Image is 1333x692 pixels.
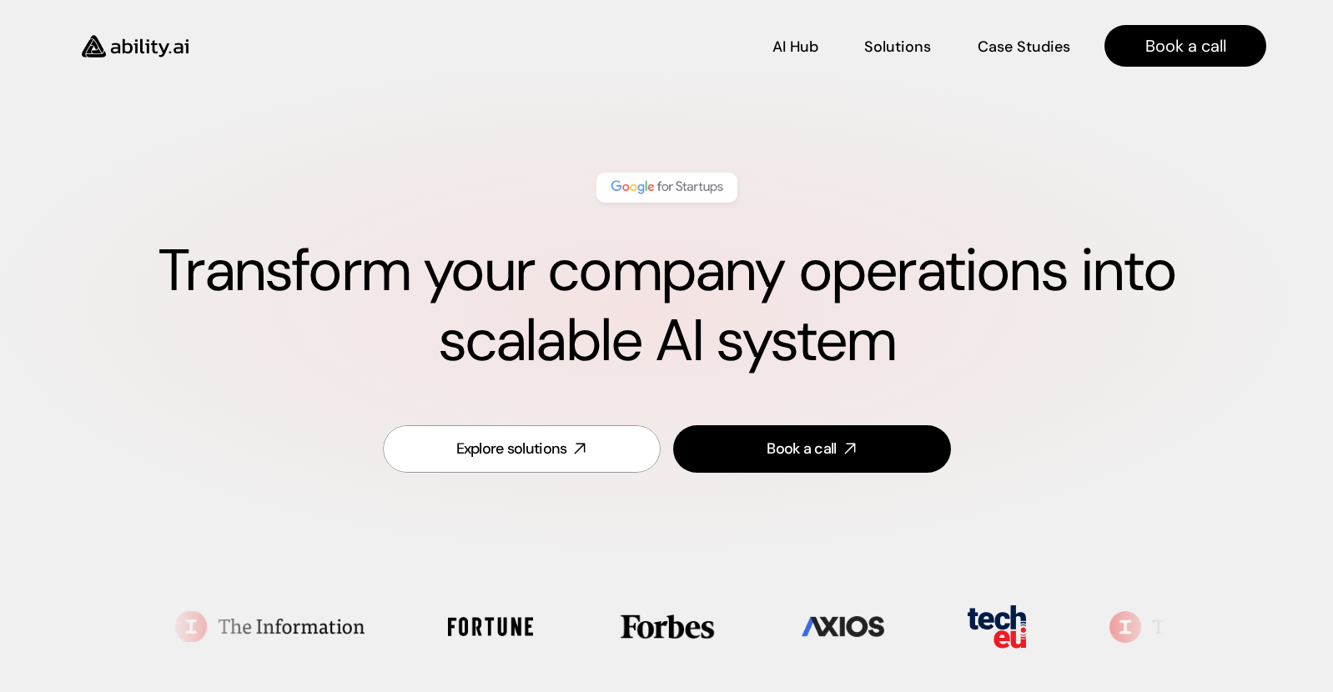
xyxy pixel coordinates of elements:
[212,25,1266,67] nav: Main navigation
[772,37,818,58] p: AI Hub
[767,439,836,459] div: Book a call
[977,32,1071,61] a: Case Studies
[383,425,661,473] a: Explore solutions
[673,425,951,473] a: Book a call
[864,32,931,61] a: Solutions
[1104,25,1266,67] a: Book a call
[1145,34,1226,58] p: Book a call
[67,236,1266,376] h1: Transform your company operations into scalable AI system
[864,37,931,58] p: Solutions
[772,32,818,61] a: AI Hub
[978,37,1070,58] p: Case Studies
[456,439,567,459] div: Explore solutions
